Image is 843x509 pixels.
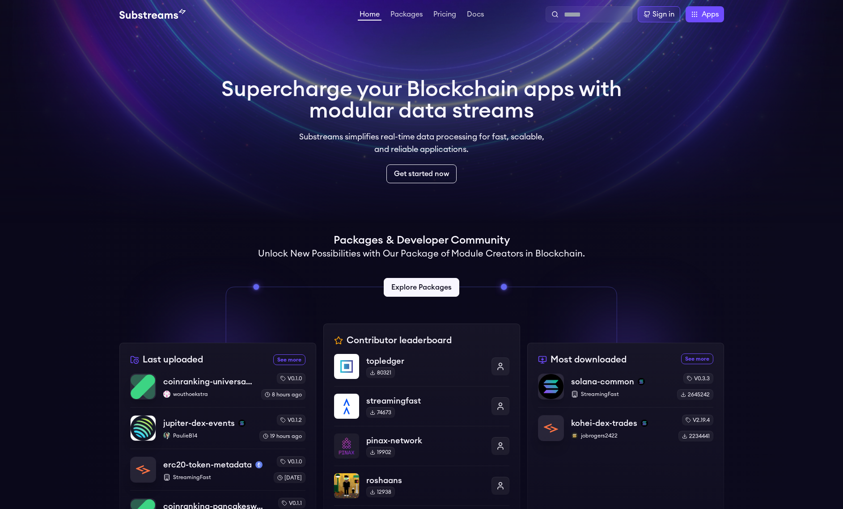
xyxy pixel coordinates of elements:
[131,457,156,482] img: erc20-token-metadata
[261,389,305,400] div: 8 hours ago
[538,416,563,441] img: kohei-dex-trades
[131,416,156,441] img: jupiter-dex-events
[255,461,263,468] img: mainnet
[571,432,578,439] img: jobrogers2422
[334,386,509,426] a: streamingfaststreamingfast74673
[163,432,252,439] p: PaulieB14
[465,11,486,20] a: Docs
[334,354,509,386] a: topledgertopledger80321
[641,420,648,427] img: solana
[638,378,645,385] img: solana
[334,473,359,498] img: roshaans
[538,373,713,407] a: solana-commonsolana-commonsolanaStreamingFastv0.3.32645242
[277,456,305,467] div: v0.1.0
[163,417,235,429] p: jupiter-dex-events
[221,79,622,122] h1: Supercharge your Blockchain apps with modular data streams
[334,426,509,466] a: pinax-networkpinax-network19902
[366,355,484,367] p: topledger
[571,432,671,439] p: jobrogers2422
[163,375,254,388] p: coinranking-universal-dex
[334,433,359,459] img: pinax-network
[682,415,713,425] div: v2.19.4
[334,394,359,419] img: streamingfast
[571,375,634,388] p: solana-common
[258,248,585,260] h2: Unlock New Possibilities with Our Package of Module Creators in Blockchain.
[273,354,305,365] a: See more recently uploaded packages
[163,391,254,398] p: wouthoekstra
[702,9,719,20] span: Apps
[366,487,395,497] div: 12938
[278,498,305,509] div: v0.1.1
[678,431,713,442] div: 2234441
[638,6,680,22] a: Sign in
[130,407,305,449] a: jupiter-dex-eventsjupiter-dex-eventssolanaPaulieB14PaulieB14v0.1.219 hours ago
[386,164,457,183] a: Get started now
[683,373,713,384] div: v0.3.3
[538,407,713,442] a: kohei-dex-tradeskohei-dex-tradessolanajobrogers2422jobrogers2422v2.19.42234441
[366,407,395,418] div: 74673
[358,11,381,21] a: Home
[334,233,510,248] h1: Packages & Developer Community
[571,391,670,398] p: StreamingFast
[384,278,459,297] a: Explore Packages
[652,9,674,20] div: Sign in
[538,374,563,399] img: solana-common
[163,391,170,398] img: wouthoekstra
[274,472,305,483] div: [DATE]
[163,459,252,471] p: erc20-token-metadata
[334,354,359,379] img: topledger
[259,431,305,442] div: 19 hours ago
[571,417,637,429] p: kohei-dex-trades
[131,374,156,399] img: coinranking-universal-dex
[681,353,713,364] a: See more most downloaded packages
[130,449,305,490] a: erc20-token-metadataerc20-token-metadatamainnetStreamingFastv0.1.0[DATE]
[277,373,305,384] div: v0.1.0
[277,415,305,425] div: v0.1.2
[677,389,713,400] div: 2645242
[119,9,186,20] img: Substream's logo
[366,447,395,458] div: 19902
[366,474,484,487] p: roshaans
[334,466,509,505] a: roshaansroshaans12938
[130,373,305,407] a: coinranking-universal-dexcoinranking-universal-dexwouthoekstrawouthoekstrav0.1.08 hours ago
[366,434,484,447] p: pinax-network
[293,130,551,156] p: Substreams simplifies real-time data processing for fast, scalable, and reliable applications.
[366,395,484,407] p: streamingfast
[432,11,458,20] a: Pricing
[366,367,395,378] div: 80321
[389,11,424,20] a: Packages
[238,420,246,427] img: solana
[163,474,267,481] p: StreamingFast
[163,432,170,439] img: PaulieB14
